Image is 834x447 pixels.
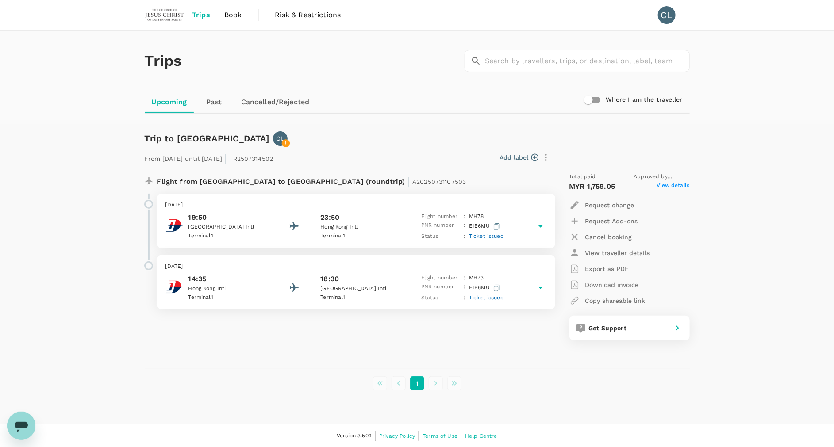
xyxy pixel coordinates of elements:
img: Malaysia Airlines [165,278,183,296]
span: | [224,152,227,164]
h6: Trip to [GEOGRAPHIC_DATA] [145,131,270,145]
p: Terminal 1 [320,232,400,241]
p: Download invoice [585,280,639,289]
span: Risk & Restrictions [275,10,341,20]
p: Request change [585,201,634,210]
p: MH 78 [469,212,484,221]
iframe: Button to launch messaging window [7,412,35,440]
a: Help Centre [465,431,497,441]
span: Ticket issued [469,233,504,239]
img: The Malaysian Church of Jesus Christ of Latter-day Saints [145,5,185,25]
span: Version 3.50.1 [337,432,372,440]
button: Request change [569,197,634,213]
button: page 1 [410,376,424,390]
p: CL [277,134,284,143]
button: Export as PDF [569,261,629,277]
button: Request Add-ons [569,213,638,229]
p: [DATE] [165,262,546,271]
span: Privacy Policy [379,433,415,439]
a: Past [194,92,234,113]
a: Upcoming [145,92,194,113]
span: View details [657,181,690,192]
p: PNR number [421,283,460,294]
button: Download invoice [569,277,639,293]
p: From [DATE] until [DATE] TR2507314502 [145,149,273,165]
p: Copy shareable link [585,296,646,305]
p: Terminal 1 [188,293,268,302]
span: Total paid [569,172,596,181]
div: CL [658,6,676,24]
span: Ticket issued [469,294,504,301]
p: 14:35 [188,274,268,284]
a: Cancelled/Rejected [234,92,317,113]
p: : [464,294,465,302]
p: Request Add-ons [585,217,638,225]
h6: Where I am the traveller [606,95,683,105]
span: Terms of Use [423,433,457,439]
p: Cancel booking [585,233,632,241]
p: : [464,274,465,283]
p: 23:50 [320,212,339,223]
input: Search by travellers, trips, or destination, label, team [485,50,690,72]
p: Status [421,294,460,302]
p: MYR 1,759.05 [569,181,615,192]
p: Hong Kong Intl [320,223,400,232]
span: Trips [192,10,210,20]
p: Terminal 1 [320,293,400,302]
button: View traveller details [569,245,650,261]
p: Flight from [GEOGRAPHIC_DATA] to [GEOGRAPHIC_DATA] (roundtrip) [157,172,466,188]
span: | [407,175,410,187]
h1: Trips [145,31,182,92]
p: : [464,283,465,294]
a: Terms of Use [423,431,457,441]
p: Terminal 1 [188,232,268,241]
button: Cancel booking [569,229,632,245]
p: Status [421,232,460,241]
p: EIB6MU [469,283,502,294]
p: [GEOGRAPHIC_DATA] Intl [188,223,268,232]
button: Add label [500,153,538,162]
p: Hong Kong Intl [188,284,268,293]
p: : [464,232,465,241]
p: [DATE] [165,201,546,210]
p: Flight number [421,274,460,283]
p: : [464,221,465,232]
span: Book [224,10,242,20]
p: Flight number [421,212,460,221]
span: Approved by [634,172,690,181]
button: Copy shareable link [569,293,646,309]
p: [GEOGRAPHIC_DATA] Intl [320,284,400,293]
p: Export as PDF [585,264,629,273]
p: MH 73 [469,274,484,283]
p: EIB6MU [469,221,502,232]
img: Malaysia Airlines [165,217,183,234]
a: Privacy Policy [379,431,415,441]
p: 19:50 [188,212,268,223]
span: Help Centre [465,433,497,439]
span: Get Support [589,325,627,332]
p: : [464,212,465,221]
span: A20250731107503 [412,178,466,185]
p: View traveller details [585,248,650,257]
p: PNR number [421,221,460,232]
nav: pagination navigation [371,376,464,390]
p: 18:30 [320,274,339,284]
